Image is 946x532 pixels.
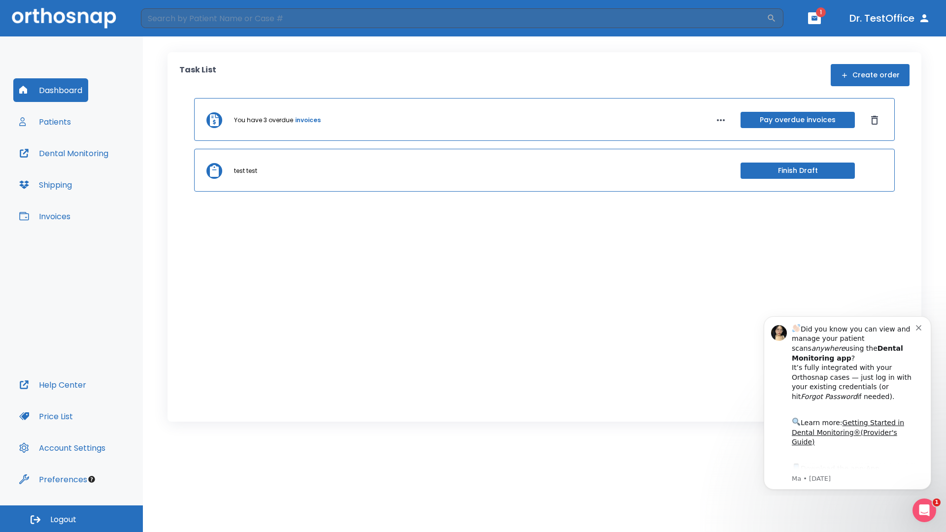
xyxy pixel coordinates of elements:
[43,157,131,175] a: App Store
[13,467,93,491] button: Preferences
[141,8,767,28] input: Search by Patient Name or Case #
[816,7,826,17] span: 1
[867,112,882,128] button: Dismiss
[87,475,96,484] div: Tooltip anchor
[912,499,936,522] iframe: Intercom live chat
[741,163,855,179] button: Finish Draft
[43,167,167,176] p: Message from Ma, sent 8w ago
[13,78,88,102] button: Dashboard
[50,514,76,525] span: Logout
[13,436,111,460] button: Account Settings
[12,8,116,28] img: Orthosnap
[234,116,293,125] p: You have 3 overdue
[179,64,216,86] p: Task List
[167,15,175,23] button: Dismiss notification
[845,9,934,27] button: Dr. TestOffice
[13,141,114,165] button: Dental Monitoring
[13,110,77,133] button: Patients
[295,116,321,125] a: invoices
[933,499,941,506] span: 1
[831,64,910,86] button: Create order
[234,166,257,175] p: test test
[749,307,946,496] iframe: Intercom notifications message
[13,373,92,397] button: Help Center
[13,173,78,197] button: Shipping
[13,404,79,428] button: Price List
[13,204,76,228] button: Invoices
[741,112,855,128] button: Pay overdue invoices
[43,155,167,205] div: Download the app: | ​ Let us know if you need help getting started!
